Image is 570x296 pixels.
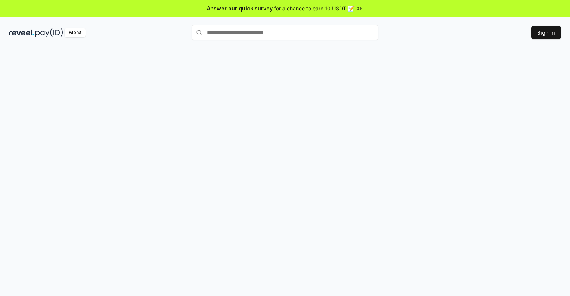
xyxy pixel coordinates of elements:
[65,28,86,37] div: Alpha
[35,28,63,37] img: pay_id
[274,4,354,12] span: for a chance to earn 10 USDT 📝
[207,4,273,12] span: Answer our quick survey
[531,26,561,39] button: Sign In
[9,28,34,37] img: reveel_dark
